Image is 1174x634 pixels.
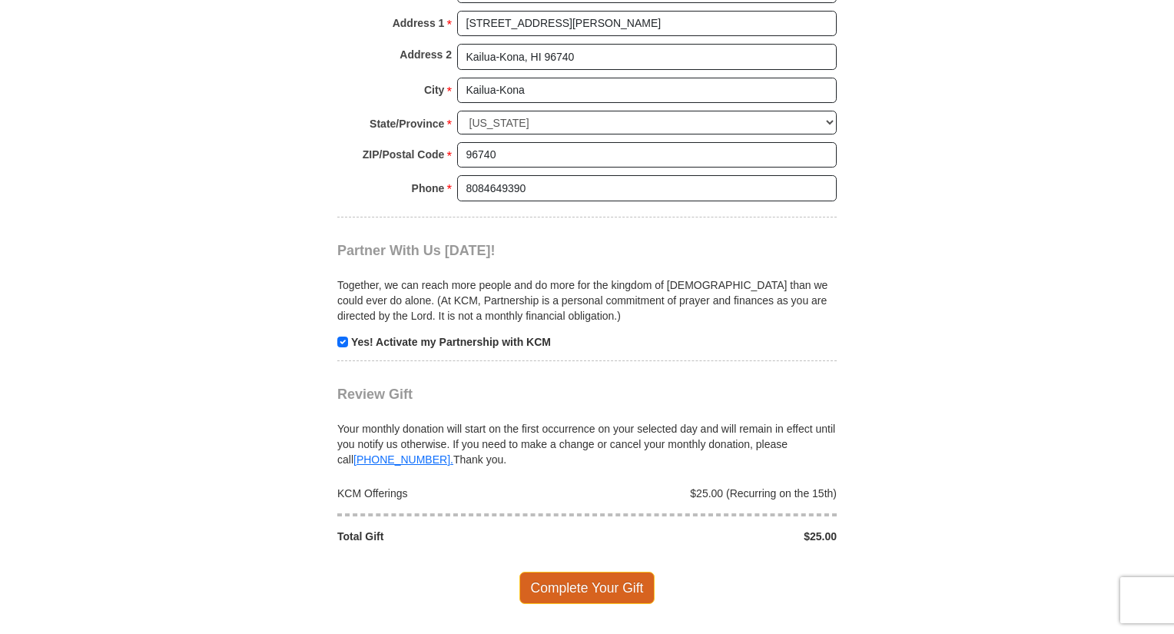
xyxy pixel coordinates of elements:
[400,44,452,65] strong: Address 2
[351,336,551,348] strong: Yes! Activate my Partnership with KCM
[519,572,655,604] span: Complete Your Gift
[353,453,453,466] a: [PHONE_NUMBER].
[330,486,588,501] div: KCM Offerings
[363,144,445,165] strong: ZIP/Postal Code
[690,487,837,500] span: $25.00 (Recurring on the 15th)
[393,12,445,34] strong: Address 1
[370,113,444,134] strong: State/Province
[337,387,413,402] span: Review Gift
[412,178,445,199] strong: Phone
[337,277,837,324] p: Together, we can reach more people and do more for the kingdom of [DEMOGRAPHIC_DATA] than we coul...
[337,403,837,467] div: Your monthly donation will start on the first occurrence on your selected day and will remain in ...
[330,529,588,544] div: Total Gift
[337,243,496,258] span: Partner With Us [DATE]!
[587,529,845,544] div: $25.00
[424,79,444,101] strong: City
